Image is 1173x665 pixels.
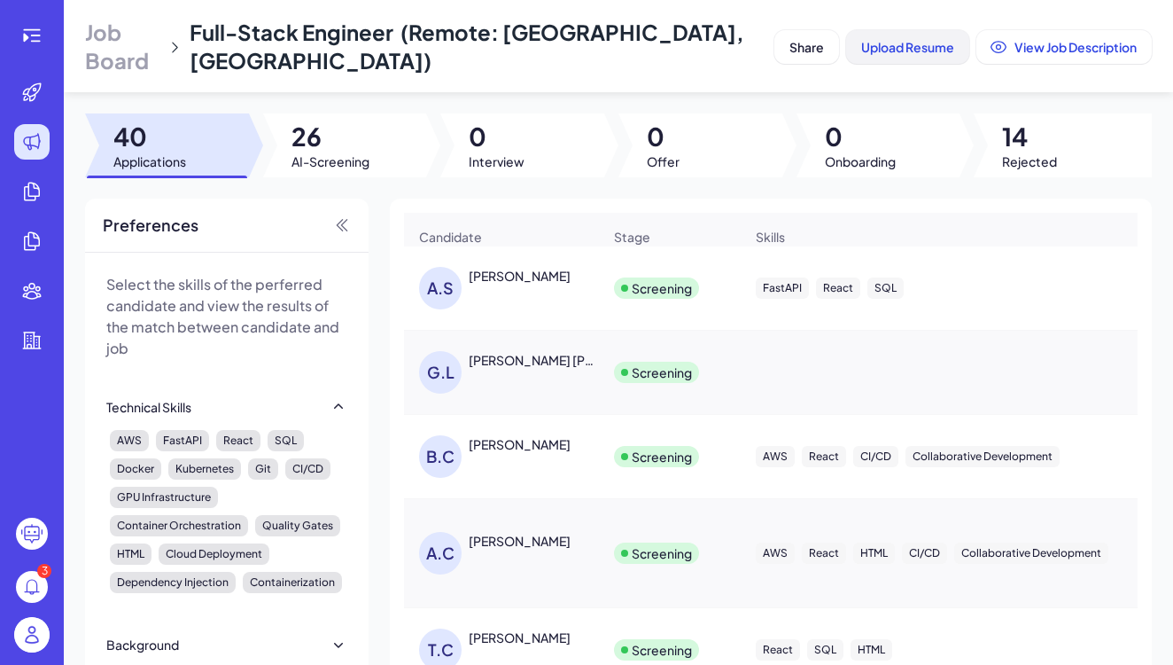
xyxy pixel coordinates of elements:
span: 0 [825,121,896,153]
span: Candidate [419,228,482,246]
div: Screening [632,364,692,381]
div: Thiago Carvalho da Costa [469,629,571,646]
div: Screening [632,544,692,562]
span: Job Board [85,18,160,74]
div: Quality Gates [255,515,340,536]
div: B.C [419,435,462,478]
span: Skills [756,228,785,246]
div: HTML [110,544,151,565]
div: CI/CD [285,458,330,480]
div: HTML [853,543,895,564]
div: Dependency Injection [110,572,236,593]
div: Collaborative Development [954,543,1108,564]
div: React [756,639,800,661]
div: CI/CD [853,446,898,467]
div: SQL [268,430,304,451]
div: A.C [419,532,462,575]
div: AWS [756,543,795,564]
div: CI/CD [902,543,947,564]
div: Screening [632,279,692,297]
div: SQL [807,639,843,661]
img: user_logo.png [14,617,50,653]
div: FastAPI [156,430,209,451]
span: 40 [113,121,186,153]
div: React [802,543,846,564]
div: AWS [110,430,149,451]
div: Container Orchestration [110,515,248,536]
button: Share [774,30,839,64]
div: Background [106,636,179,653]
span: Applications [113,153,186,170]
div: André Campelo [469,532,571,550]
span: Interview [469,153,524,170]
div: A.S [419,267,462,309]
span: 14 [1002,121,1057,153]
div: Gabriel Lima da Silva [469,351,600,369]
div: Containerization [243,572,342,593]
div: Git [248,458,278,480]
div: 3 [37,564,51,578]
span: Share [789,39,824,55]
span: 0 [647,121,680,153]
div: Bruno Corrêa [469,435,571,453]
div: Screening [632,641,692,659]
span: Preferences [103,213,198,238]
div: Kubernetes [168,458,241,480]
span: AI-Screening [291,153,369,170]
button: Upload Resume [846,30,969,64]
span: 26 [291,121,369,153]
div: React [216,430,260,451]
span: View Job Description [1014,39,1137,55]
span: Offer [647,153,680,170]
div: Docker [110,458,161,480]
p: Select the skills of the perferred candidate and view the results of the match between candidate ... [106,274,347,359]
div: GPU Infrastructure [110,487,218,508]
span: 0 [469,121,524,153]
span: Upload Resume [861,39,954,55]
div: Cloud Deployment [159,544,269,565]
div: AWS [756,446,795,467]
div: React [816,278,860,299]
div: FastAPI [756,278,809,299]
div: G.L [419,351,462,394]
button: View Job Description [976,30,1152,64]
span: Stage [614,228,650,246]
div: SQL [867,278,904,299]
span: Onboarding [825,153,896,170]
div: Technical Skills [106,398,191,416]
div: Ayrton Sousa Marinho [469,267,571,285]
span: Rejected [1002,153,1057,170]
div: Collaborative Development [905,446,1060,467]
div: HTML [851,639,892,661]
span: Full-Stack Engineer (Remote: [GEOGRAPHIC_DATA], [GEOGRAPHIC_DATA]) [190,19,744,74]
div: Screening [632,448,692,465]
div: React [802,446,846,467]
